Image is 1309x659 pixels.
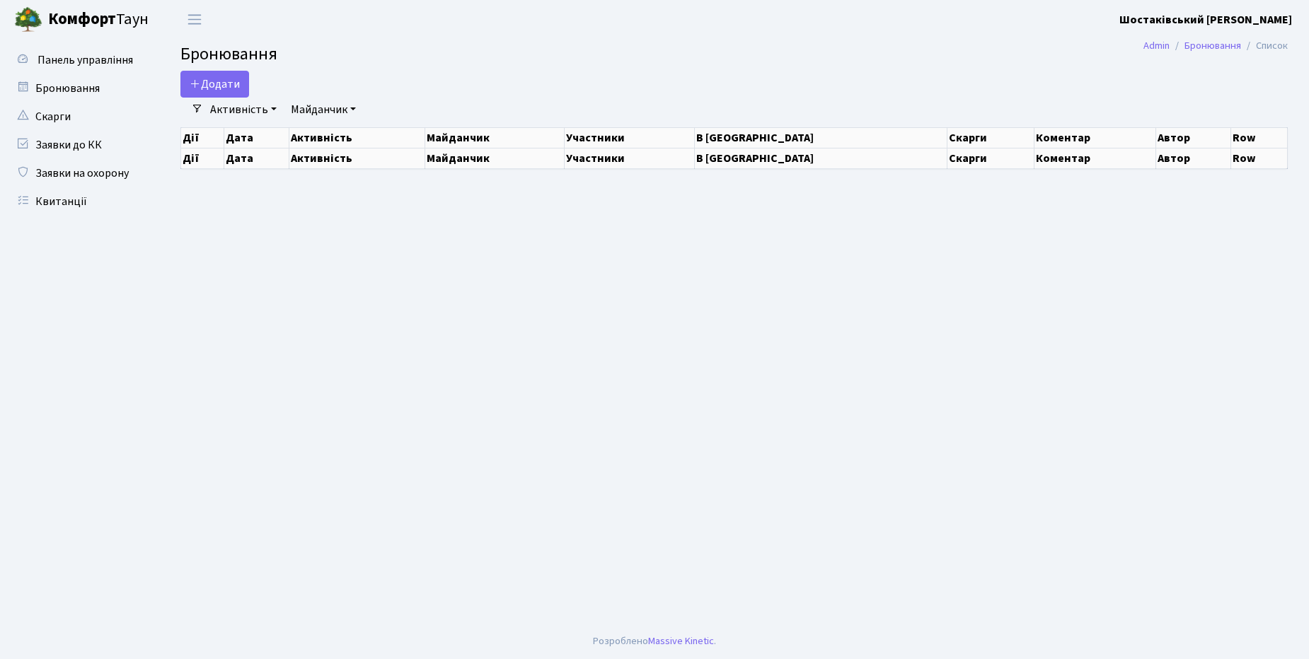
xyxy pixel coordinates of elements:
[1231,148,1288,168] th: Row
[38,52,133,68] span: Панель управління
[564,148,694,168] th: Участники
[425,127,564,148] th: Майданчик
[1143,38,1170,53] a: Admin
[593,634,716,649] div: Розроблено .
[1119,12,1292,28] b: Шостаківський [PERSON_NAME]
[180,42,277,66] span: Бронювання
[14,6,42,34] img: logo.png
[648,634,714,648] a: Massive Kinetic
[285,98,362,122] a: Майданчик
[48,8,149,32] span: Таун
[1119,11,1292,28] a: Шостаківський [PERSON_NAME]
[7,159,149,187] a: Заявки на охорону
[177,8,212,31] button: Переключити навігацію
[1184,38,1241,53] a: Бронювання
[1122,31,1309,61] nav: breadcrumb
[1231,127,1288,148] th: Row
[947,127,1034,148] th: Скарги
[7,187,149,216] a: Квитанції
[181,148,224,168] th: Дії
[7,46,149,74] a: Панель управління
[48,8,116,30] b: Комфорт
[289,148,425,168] th: Активність
[694,127,947,148] th: В [GEOGRAPHIC_DATA]
[947,148,1034,168] th: Скарги
[7,74,149,103] a: Бронювання
[7,103,149,131] a: Скарги
[289,127,425,148] th: Активність
[224,127,289,148] th: Дата
[1034,148,1155,168] th: Коментар
[7,131,149,159] a: Заявки до КК
[694,148,947,168] th: В [GEOGRAPHIC_DATA]
[425,148,564,168] th: Майданчик
[1155,127,1231,148] th: Автор
[1155,148,1231,168] th: Автор
[564,127,694,148] th: Участники
[181,127,224,148] th: Дії
[1241,38,1288,54] li: Список
[204,98,282,122] a: Активність
[180,71,249,98] button: Додати
[1034,127,1155,148] th: Коментар
[224,148,289,168] th: Дата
